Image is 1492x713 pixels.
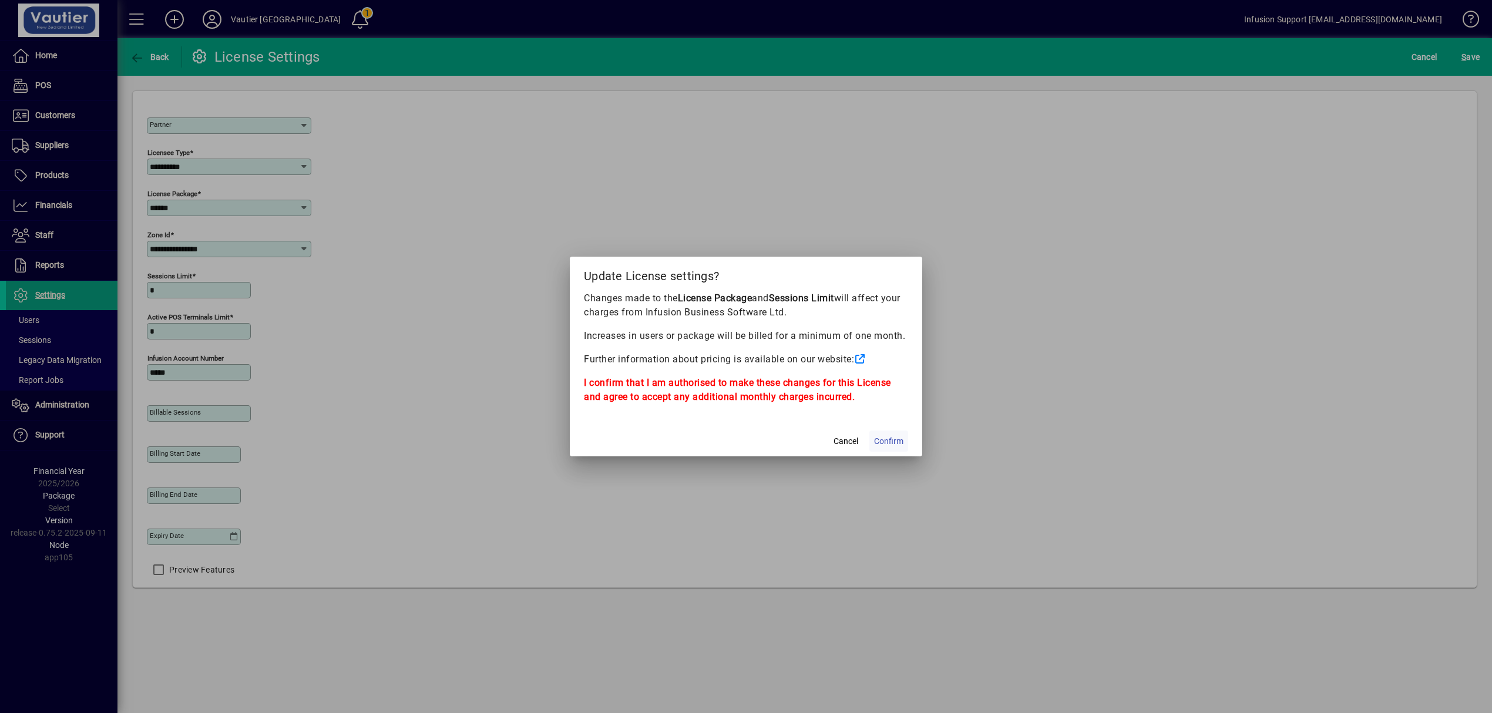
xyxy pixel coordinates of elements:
b: License Package [678,292,752,304]
span: Cancel [834,435,858,448]
button: Cancel [827,431,865,452]
p: Changes made to the and will affect your charges from Infusion Business Software Ltd. [584,291,908,319]
p: Further information about pricing is available on our website: [584,352,908,366]
span: Confirm [874,435,903,448]
p: Increases in users or package will be billed for a minimum of one month. [584,329,908,343]
b: Sessions Limit [769,292,834,304]
h2: Update License settings? [570,257,922,291]
button: Confirm [869,431,908,452]
b: I confirm that I am authorised to make these changes for this License and agree to accept any add... [584,377,891,402]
